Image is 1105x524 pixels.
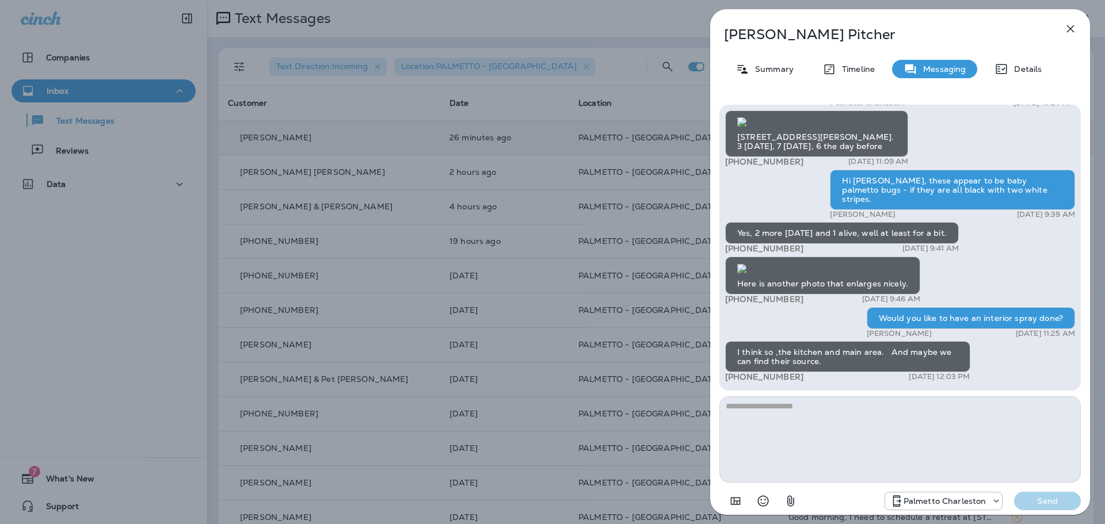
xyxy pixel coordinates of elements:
p: Timeline [836,64,875,74]
p: [DATE] 11:25 AM [1016,329,1075,338]
p: Messaging [917,64,966,74]
span: [PHONE_NUMBER] [725,243,803,254]
div: [STREET_ADDRESS][PERSON_NAME]. 3 [DATE], 7 [DATE], 6 the day before [725,110,908,158]
span: [PHONE_NUMBER] [725,156,803,167]
p: [DATE] 11:09 AM [848,157,908,166]
p: [DATE] 9:46 AM [862,294,920,304]
img: twilio-download [737,264,746,273]
div: +1 (843) 277-8322 [885,494,1003,508]
div: I think so ,the kitchen and main area. And maybe we can find their source. [725,341,970,372]
span: [PHONE_NUMBER] [725,372,803,382]
p: [DATE] 12:03 PM [909,372,970,381]
p: [DATE] 9:39 AM [1017,210,1075,219]
div: Yes, 2 more [DATE] and 1 alive, well at least for a bit. [725,222,959,244]
span: [PHONE_NUMBER] [725,294,803,304]
button: Select an emoji [752,489,775,512]
p: Palmetto Charleston [904,496,986,506]
p: [DATE] 9:41 AM [902,244,959,253]
div: Hi [PERSON_NAME], these appear to be baby palmetto bugs - if they are all black with two white st... [830,170,1075,210]
div: Would you like to have an interior spray done? [867,307,1075,329]
p: Details [1008,64,1042,74]
img: twilio-download [737,117,746,127]
div: Here is another photo that enlarges nicely. [725,257,920,294]
p: [PERSON_NAME] [830,210,896,219]
p: Summary [749,64,794,74]
p: [PERSON_NAME] Pitcher [724,26,1038,43]
button: Add in a premade template [724,489,747,512]
p: [PERSON_NAME] [867,329,932,338]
